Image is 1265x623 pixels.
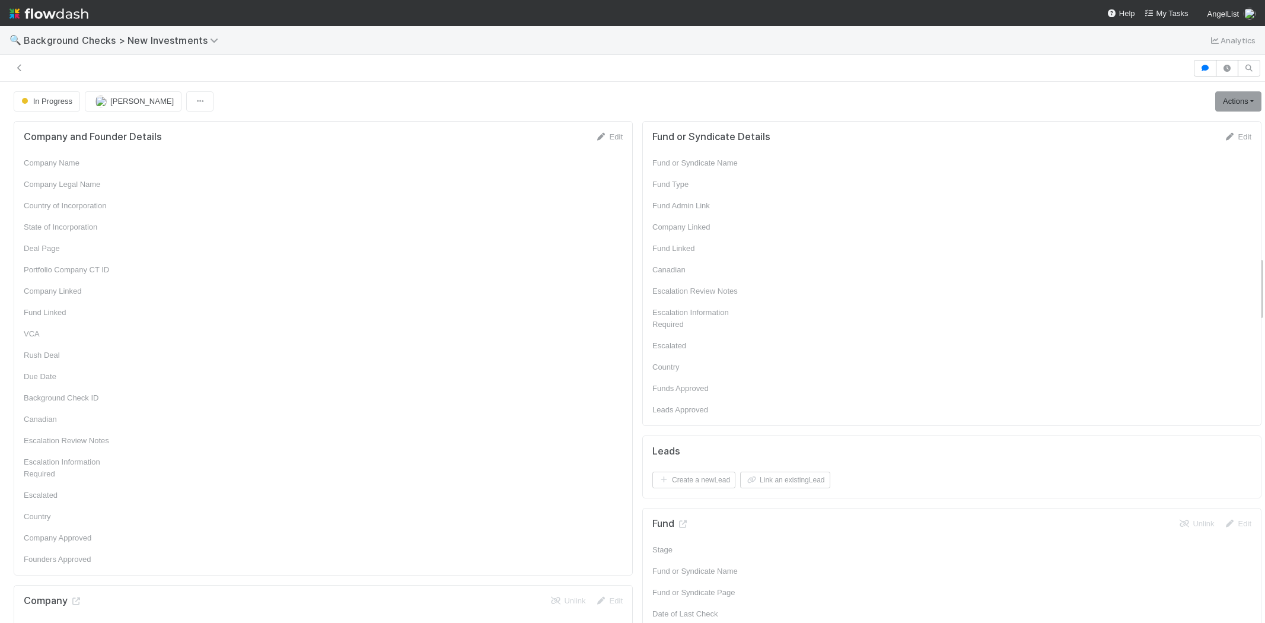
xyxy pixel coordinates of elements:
button: [PERSON_NAME] [85,91,181,112]
span: 🔍 [9,35,21,45]
div: Leads Approved [652,404,741,416]
div: Date of Last Check [652,608,741,620]
div: State of Incorporation [24,221,113,233]
button: Create a newLead [652,472,735,488]
div: Fund or Syndicate Name [652,157,741,169]
h5: Leads [652,446,680,457]
div: Escalation Review Notes [24,435,113,447]
div: Fund Linked [24,307,113,319]
div: Founders Approved [24,554,113,565]
a: Edit [595,132,623,141]
div: Help [1107,8,1135,20]
div: Escalation Information Required [652,307,741,330]
div: Company Approved [24,532,113,544]
a: Analytics [1209,33,1256,47]
div: VCA [24,328,113,340]
div: Company Name [24,157,113,169]
div: Deal Page [24,243,113,255]
div: Fund or Syndicate Page [652,587,741,599]
div: Fund Type [652,179,741,190]
span: My Tasks [1145,9,1188,18]
a: Edit [595,596,623,605]
div: Stage [652,544,741,556]
div: Country [652,361,741,373]
div: Fund Linked [652,243,741,255]
a: Unlink [1178,519,1214,528]
img: avatar_5106bb14-94e9-4897-80de-6ae81081f36d.png [1244,8,1256,20]
a: Unlink [550,596,585,605]
img: avatar_5106bb14-94e9-4897-80de-6ae81081f36d.png [95,96,107,107]
h5: Fund [652,518,689,530]
span: Background Checks > New Investments [24,34,224,46]
span: AngelList [1207,9,1239,18]
div: Country [24,511,113,523]
div: Country of Incorporation [24,200,113,212]
div: Fund Admin Link [652,200,741,212]
div: Rush Deal [24,349,113,361]
a: Edit [1224,519,1251,528]
div: Company Linked [24,285,113,297]
a: Actions [1215,91,1261,112]
div: Escalation Information Required [24,456,113,480]
div: Company Legal Name [24,179,113,190]
button: In Progress [14,91,80,112]
div: Escalated [652,340,741,352]
button: Link an existingLead [740,472,830,488]
div: Escalation Review Notes [652,285,741,297]
a: My Tasks [1145,8,1188,20]
div: Fund or Syndicate Name [652,565,741,577]
a: Edit [1224,132,1251,141]
h5: Company and Founder Details [24,131,162,143]
div: Portfolio Company CT ID [24,264,113,276]
h5: Fund or Syndicate Details [652,131,770,143]
div: Escalated [24,490,113,501]
img: logo-inverted-e16ddd16eac7371096b0.svg [9,4,88,24]
span: In Progress [19,97,72,106]
div: Canadian [652,264,741,276]
div: Funds Approved [652,383,741,395]
div: Due Date [24,371,113,383]
div: Company Linked [652,221,741,233]
div: Canadian [24,414,113,425]
h5: Company [24,595,82,607]
div: Background Check ID [24,392,113,404]
span: [PERSON_NAME] [110,97,174,106]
